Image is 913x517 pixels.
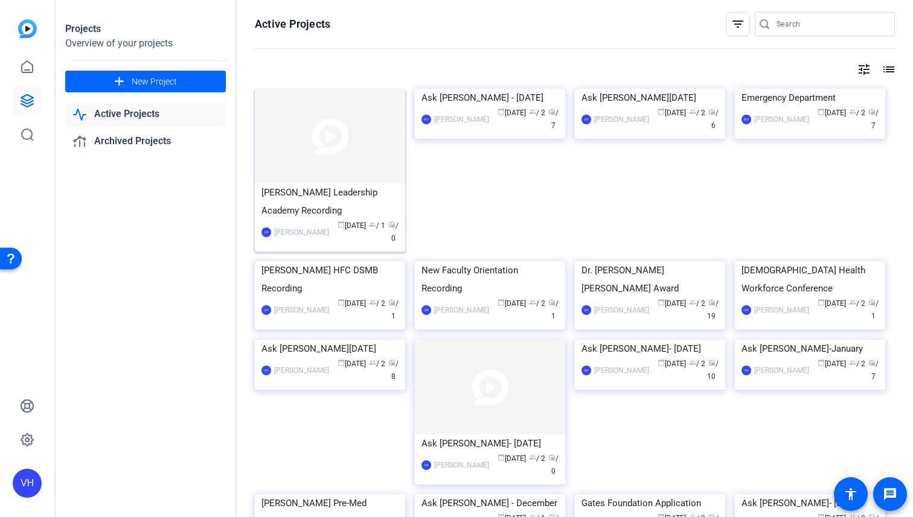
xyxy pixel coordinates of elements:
[529,299,536,306] span: group
[658,359,665,366] span: calendar_today
[868,359,876,366] span: radio
[868,108,876,115] span: radio
[261,305,271,315] div: VH
[658,360,686,368] span: [DATE]
[261,261,399,297] div: [PERSON_NAME] HFC DSMB Recording
[369,360,385,368] span: / 2
[689,299,705,308] span: / 2
[529,108,536,115] span: group
[689,359,696,366] span: group
[369,221,376,228] span: group
[868,299,879,320] span: / 1
[689,360,705,368] span: / 2
[818,299,825,306] span: calendar_today
[548,108,556,115] span: radio
[742,261,879,297] div: [DEMOGRAPHIC_DATA] Health Workforce Conference
[818,109,846,117] span: [DATE]
[388,299,399,320] span: / 1
[708,299,716,306] span: radio
[421,89,559,107] div: Ask [PERSON_NAME] - [DATE]
[658,109,686,117] span: [DATE]
[274,304,329,316] div: [PERSON_NAME]
[112,74,127,89] mat-icon: add
[18,19,37,38] img: blue-gradient.svg
[261,183,399,220] div: [PERSON_NAME] Leadership Academy Recording
[261,227,271,237] div: VH
[434,304,489,316] div: [PERSON_NAME]
[818,359,825,366] span: calendar_today
[849,109,865,117] span: / 2
[548,299,556,306] span: radio
[498,454,505,461] span: calendar_today
[498,109,526,117] span: [DATE]
[849,108,856,115] span: group
[548,454,556,461] span: radio
[868,299,876,306] span: radio
[581,115,591,124] div: VH
[754,304,809,316] div: [PERSON_NAME]
[261,366,271,375] div: VH
[261,340,399,358] div: Ask [PERSON_NAME][DATE]
[548,109,559,130] span: / 7
[529,299,545,308] span: / 2
[707,299,719,320] span: / 19
[498,299,505,306] span: calendar_today
[594,113,649,125] div: [PERSON_NAME]
[742,340,879,358] div: Ask [PERSON_NAME]-January
[742,89,879,107] div: Emergency Department
[844,487,858,501] mat-icon: accessibility
[65,102,226,127] a: Active Projects
[421,460,431,470] div: VH
[658,108,665,115] span: calendar_today
[581,366,591,375] div: VH
[581,89,719,107] div: Ask [PERSON_NAME][DATE]
[65,71,226,92] button: New Project
[434,459,489,471] div: [PERSON_NAME]
[529,454,536,461] span: group
[883,487,897,501] mat-icon: message
[369,299,376,306] span: group
[529,109,545,117] span: / 2
[708,108,716,115] span: radio
[868,360,879,381] span: / 7
[65,22,226,36] div: Projects
[421,494,559,512] div: Ask [PERSON_NAME] - December
[849,359,856,366] span: group
[498,108,505,115] span: calendar_today
[689,109,705,117] span: / 2
[498,454,526,463] span: [DATE]
[594,364,649,376] div: [PERSON_NAME]
[857,62,871,77] mat-icon: tune
[880,62,895,77] mat-icon: list
[581,494,719,512] div: Gates Foundation Application
[369,299,385,308] span: / 2
[65,129,226,154] a: Archived Projects
[731,17,745,31] mat-icon: filter_list
[274,226,329,238] div: [PERSON_NAME]
[742,115,751,124] div: MY
[388,221,399,243] span: / 0
[338,299,345,306] span: calendar_today
[132,75,177,88] span: New Project
[658,299,686,308] span: [DATE]
[338,359,345,366] span: calendar_today
[754,113,809,125] div: [PERSON_NAME]
[65,36,226,51] div: Overview of your projects
[742,305,751,315] div: VH
[388,359,396,366] span: radio
[818,360,846,368] span: [DATE]
[13,469,42,498] div: VH
[707,360,719,381] span: / 10
[338,221,366,230] span: [DATE]
[777,17,885,31] input: Search
[849,299,856,306] span: group
[689,299,696,306] span: group
[754,364,809,376] div: [PERSON_NAME]
[369,359,376,366] span: group
[421,305,431,315] div: VH
[581,261,719,297] div: Dr. [PERSON_NAME] [PERSON_NAME] Award
[742,494,879,512] div: Ask [PERSON_NAME]- [DATE]
[818,299,846,308] span: [DATE]
[581,340,719,358] div: Ask [PERSON_NAME]- [DATE]
[658,299,665,306] span: calendar_today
